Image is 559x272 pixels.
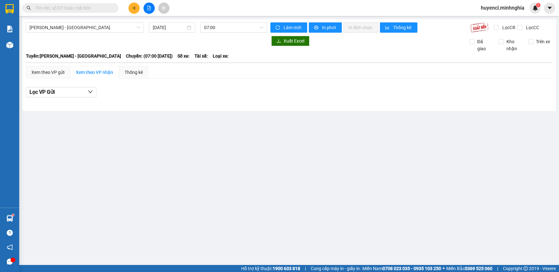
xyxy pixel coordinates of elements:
[500,24,516,31] span: Lọc CR
[275,25,281,30] span: sync
[385,25,390,30] span: bar-chart
[533,38,553,45] span: Trên xe
[362,265,441,272] span: Miền Nam
[29,88,55,96] span: Lọc VP Gửi
[476,4,530,12] span: huyencl.minhnghia
[161,6,166,10] span: aim
[314,25,319,30] span: printer
[7,230,13,236] span: question-circle
[532,5,538,11] img: icon-new-feature
[26,87,96,97] button: Lọc VP Gửi
[393,24,412,31] span: Thống kê
[241,265,300,272] span: Hỗ trợ kỹ thuật:
[523,24,540,31] span: Lọc CC
[547,5,553,11] span: caret-down
[27,6,31,10] span: search
[7,259,13,265] span: message
[26,53,121,59] b: Tuyến: [PERSON_NAME] - [GEOGRAPHIC_DATA]
[446,265,492,272] span: Miền Bắc
[273,266,300,271] strong: 1900 633 818
[443,267,445,270] span: ⚪️
[35,4,111,12] input: Tìm tên, số ĐT hoặc mã đơn
[204,23,263,32] span: 07:00
[311,265,361,272] span: Cung cấp máy in - giấy in:
[126,52,173,60] span: Chuyến: (07:00 [DATE])
[309,22,342,33] button: printerIn phơi
[88,89,93,94] span: down
[470,22,489,33] img: 9k=
[504,38,523,52] span: Kho nhận
[497,265,498,272] span: |
[465,266,492,271] strong: 0369 525 060
[6,42,13,48] img: warehouse-icon
[147,6,151,10] span: file-add
[213,52,229,60] span: Loại xe:
[144,3,155,14] button: file-add
[31,69,64,76] div: Xem theo VP gửi
[536,3,540,7] sup: 1
[382,266,441,271] strong: 0708 023 035 - 0935 103 250
[194,52,208,60] span: Tài xế:
[322,24,337,31] span: In phơi
[6,215,13,222] img: warehouse-icon
[380,22,417,33] button: bar-chartThống kê
[343,22,378,33] button: In đơn chọn
[284,24,302,31] span: Làm mới
[177,52,190,60] span: Số xe:
[537,3,539,7] span: 1
[125,69,143,76] div: Thống kê
[12,214,14,216] sup: 1
[76,69,113,76] div: Xem theo VP nhận
[305,265,306,272] span: |
[153,24,185,31] input: 15/08/2025
[158,3,169,14] button: aim
[523,266,528,271] span: copyright
[270,22,307,33] button: syncLàm mới
[271,36,309,46] button: downloadXuất Excel
[6,26,13,32] img: solution-icon
[128,3,140,14] button: plus
[544,3,555,14] button: caret-down
[132,6,136,10] span: plus
[5,4,14,14] img: logo-vxr
[7,244,13,250] span: notification
[475,38,494,52] span: Đã giao
[29,23,140,32] span: Phan Rí - Sài Gòn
